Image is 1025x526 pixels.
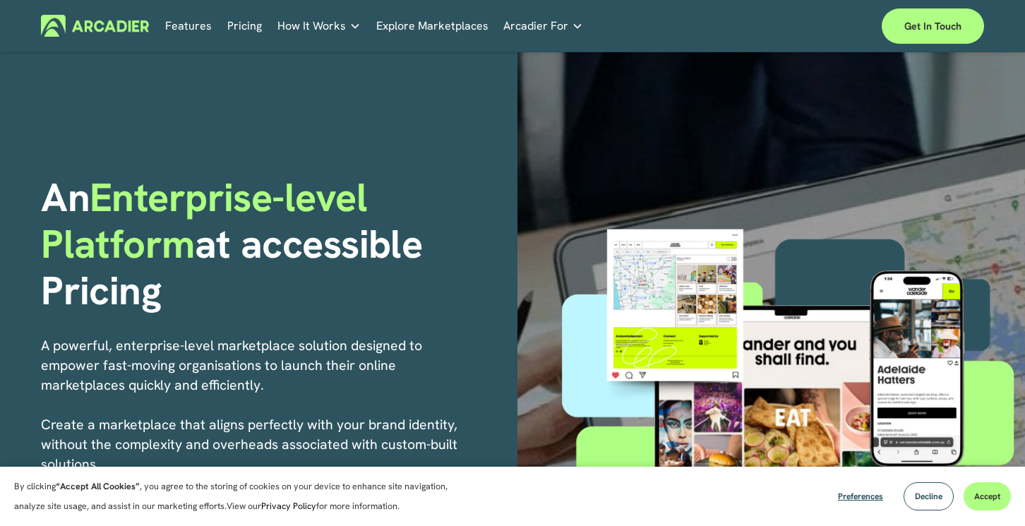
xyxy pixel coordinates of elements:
[41,172,377,270] span: Enterprise-level Platform
[827,482,894,510] button: Preferences
[904,482,954,510] button: Decline
[503,15,583,37] a: folder dropdown
[882,8,984,44] a: Get in touch
[954,458,1025,526] iframe: Chat Widget
[14,477,473,516] p: By clicking , you agree to the storing of cookies on your device to enhance site navigation, anal...
[41,336,468,514] p: A powerful, enterprise-level marketplace solution designed to empower fast-moving organisations t...
[503,16,568,36] span: Arcadier For
[227,15,262,37] a: Pricing
[261,500,316,512] a: Privacy Policy
[376,15,488,37] a: Explore Marketplaces
[41,174,508,315] h1: An at accessible Pricing
[56,480,140,492] strong: “Accept All Cookies”
[277,16,346,36] span: How It Works
[165,15,212,37] a: Features
[277,15,361,37] a: folder dropdown
[41,15,149,37] img: Arcadier
[838,491,883,502] span: Preferences
[915,491,942,502] span: Decline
